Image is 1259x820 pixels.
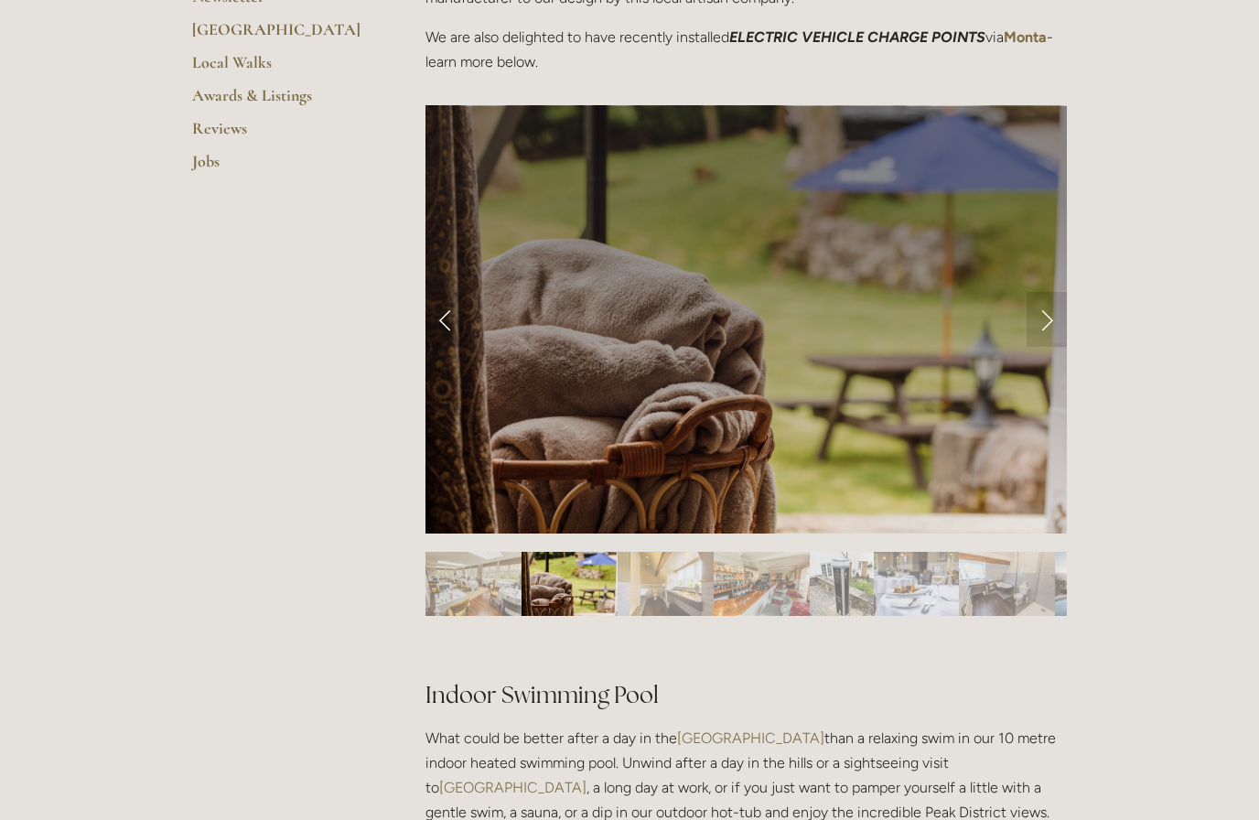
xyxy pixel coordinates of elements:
[1004,28,1047,46] a: Monta
[425,292,466,347] a: Previous Slide
[959,552,1055,616] img: Slide 7
[439,779,586,796] a: [GEOGRAPHIC_DATA]
[810,552,874,616] img: Slide 5
[1055,552,1140,616] img: Slide 8
[425,552,522,616] img: Slide 1
[874,552,959,616] img: Slide 6
[425,25,1067,74] p: We are also delighted to have recently installed via - learn more below.
[192,52,367,85] a: Local Walks
[677,729,824,747] a: [GEOGRAPHIC_DATA]
[618,552,714,616] img: Slide 3
[192,19,367,52] a: [GEOGRAPHIC_DATA]
[425,647,1067,711] h2: Indoor Swimming Pool
[1027,292,1067,347] a: Next Slide
[192,151,367,184] a: Jobs
[522,552,618,616] img: Slide 2
[192,118,367,151] a: Reviews
[729,28,985,46] em: ELECTRIC VEHICLE CHARGE POINTS
[192,85,367,118] a: Awards & Listings
[714,552,810,616] img: Slide 4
